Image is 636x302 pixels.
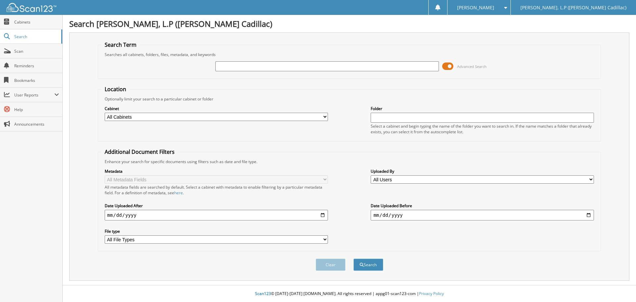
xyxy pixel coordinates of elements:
a: here [174,190,183,196]
h1: Search [PERSON_NAME], L.P ([PERSON_NAME] Cadillac) [69,18,629,29]
label: Cabinet [105,106,328,111]
input: start [105,210,328,220]
label: Metadata [105,168,328,174]
input: end [371,210,594,220]
label: Date Uploaded Before [371,203,594,209]
legend: Search Term [101,41,140,48]
button: Search [353,259,383,271]
span: [PERSON_NAME] [457,6,494,10]
label: Date Uploaded After [105,203,328,209]
button: Clear [316,259,345,271]
span: Scan123 [255,291,271,296]
a: Privacy Policy [419,291,444,296]
span: [PERSON_NAME], L.P ([PERSON_NAME] Cadillac) [520,6,626,10]
span: Reminders [14,63,59,69]
legend: Location [101,86,130,93]
span: Cabinets [14,19,59,25]
label: Uploaded By [371,168,594,174]
div: All metadata fields are searched by default. Select a cabinet with metadata to enable filtering b... [105,184,328,196]
span: Advanced Search [457,64,487,69]
div: Searches all cabinets, folders, files, metadata, and keywords [101,52,598,57]
span: Scan [14,48,59,54]
label: Folder [371,106,594,111]
span: Announcements [14,121,59,127]
img: scan123-logo-white.svg [7,3,56,12]
div: Select a cabinet and begin typing the name of the folder you want to search in. If the name match... [371,123,594,135]
legend: Additional Document Filters [101,148,178,155]
span: Help [14,107,59,112]
div: Enhance your search for specific documents using filters such as date and file type. [101,159,598,164]
label: File type [105,228,328,234]
div: Optionally limit your search to a particular cabinet or folder [101,96,598,102]
span: Bookmarks [14,78,59,83]
span: Search [14,34,58,39]
div: © [DATE]-[DATE] [DOMAIN_NAME]. All rights reserved | appg01-scan123-com | [63,286,636,302]
span: User Reports [14,92,54,98]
